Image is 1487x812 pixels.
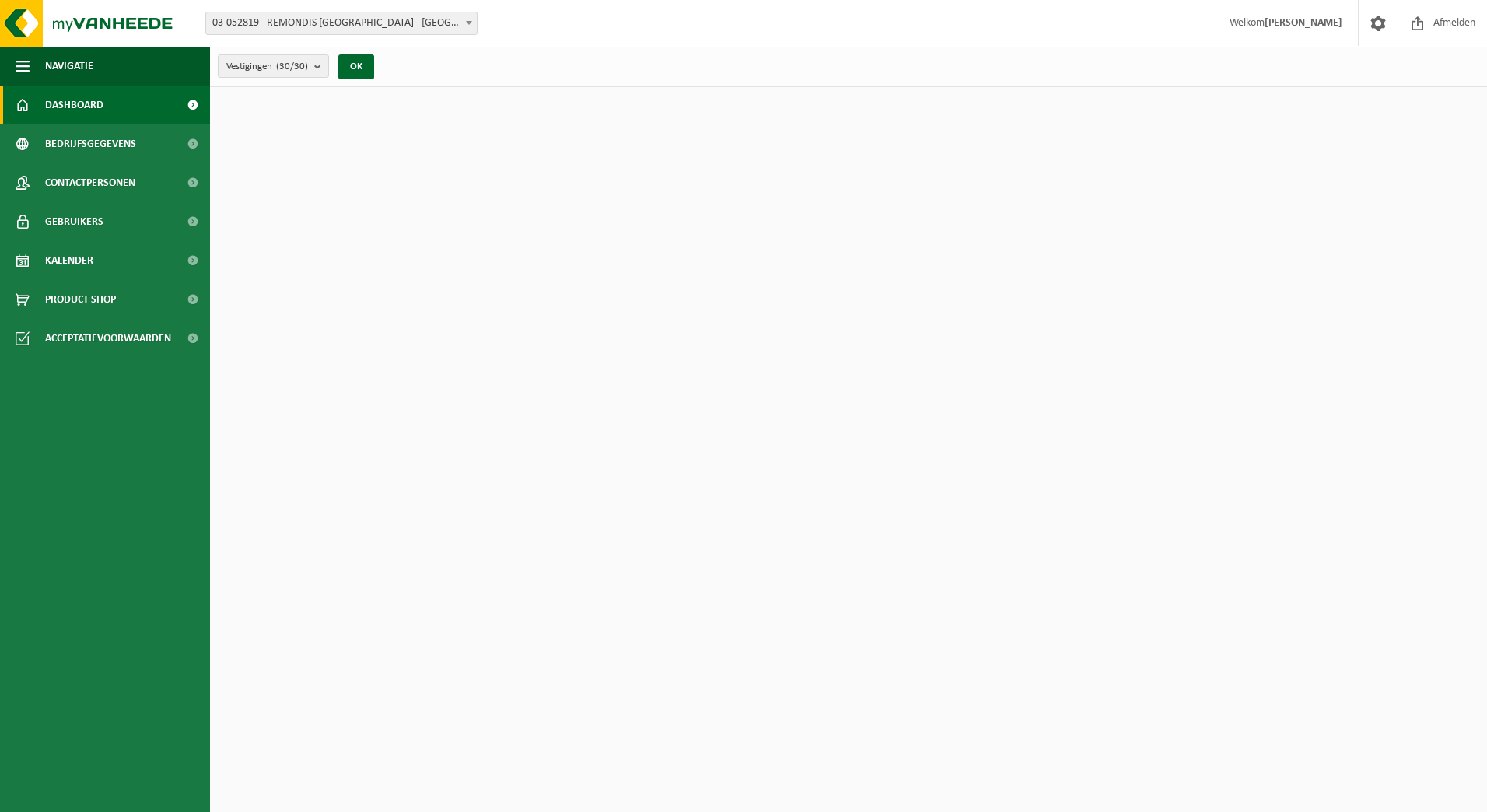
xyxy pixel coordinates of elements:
button: Vestigingen(30/30) [218,54,329,78]
count: (30/30) [276,61,308,72]
strong: [PERSON_NAME] [1265,17,1342,29]
span: Acceptatievoorwaarden [45,319,171,358]
span: Kalender [45,241,93,280]
span: 03-052819 - REMONDIS WEST-VLAANDEREN - OOSTENDE [206,12,477,34]
span: Gebruikers [45,202,103,241]
span: Dashboard [45,86,103,124]
span: Product Shop [45,280,116,319]
span: Vestigingen [226,55,308,79]
span: Bedrijfsgegevens [45,124,136,163]
span: Contactpersonen [45,163,135,202]
button: OK [338,54,374,79]
span: 03-052819 - REMONDIS WEST-VLAANDEREN - OOSTENDE [205,12,478,35]
span: Navigatie [45,47,93,86]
